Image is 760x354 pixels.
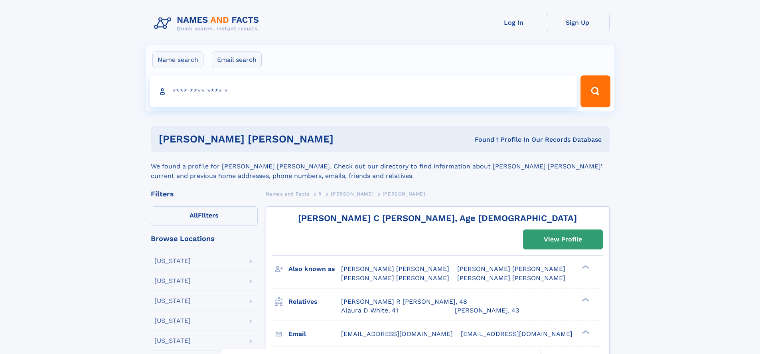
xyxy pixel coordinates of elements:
[331,189,373,199] a: [PERSON_NAME]
[580,329,590,334] div: ❯
[288,327,341,341] h3: Email
[154,318,191,324] div: [US_STATE]
[159,134,404,144] h1: [PERSON_NAME] [PERSON_NAME]
[212,51,262,68] label: Email search
[154,338,191,344] div: [US_STATE]
[482,13,546,32] a: Log In
[298,213,577,223] a: [PERSON_NAME] C [PERSON_NAME], Age [DEMOGRAPHIC_DATA]
[150,75,577,107] input: search input
[152,51,203,68] label: Name search
[154,278,191,284] div: [US_STATE]
[383,191,425,197] span: [PERSON_NAME]
[580,297,590,302] div: ❯
[154,298,191,304] div: [US_STATE]
[288,295,341,309] h3: Relatives
[288,262,341,276] h3: Also known as
[544,230,582,249] div: View Profile
[151,13,266,34] img: Logo Names and Facts
[341,274,449,282] span: [PERSON_NAME] [PERSON_NAME]
[404,135,602,144] div: Found 1 Profile In Our Records Database
[331,191,373,197] span: [PERSON_NAME]
[523,230,602,249] a: View Profile
[455,306,519,315] a: [PERSON_NAME], 43
[151,206,258,225] label: Filters
[580,265,590,270] div: ❯
[190,212,198,219] span: All
[151,190,258,198] div: Filters
[151,152,610,181] div: We found a profile for [PERSON_NAME] [PERSON_NAME]. Check out our directory to find information a...
[341,297,467,306] a: [PERSON_NAME] R [PERSON_NAME], 48
[461,330,572,338] span: [EMAIL_ADDRESS][DOMAIN_NAME]
[546,13,610,32] a: Sign Up
[341,265,449,273] span: [PERSON_NAME] [PERSON_NAME]
[341,330,453,338] span: [EMAIL_ADDRESS][DOMAIN_NAME]
[580,75,610,107] button: Search Button
[341,306,398,315] a: Alaura D White, 41
[266,189,310,199] a: Names and Facts
[151,235,258,242] div: Browse Locations
[457,274,565,282] span: [PERSON_NAME] [PERSON_NAME]
[154,258,191,264] div: [US_STATE]
[457,265,565,273] span: [PERSON_NAME] [PERSON_NAME]
[318,191,322,197] span: R
[318,189,322,199] a: R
